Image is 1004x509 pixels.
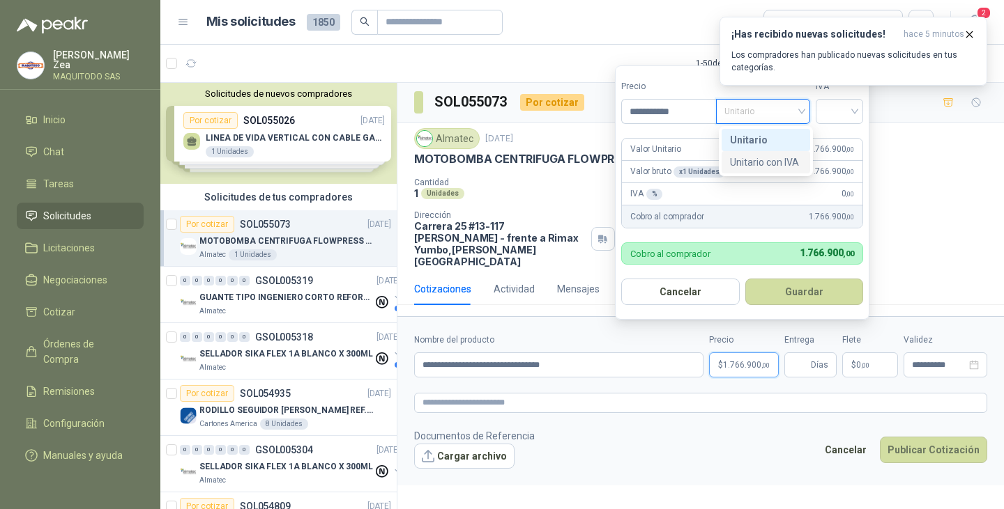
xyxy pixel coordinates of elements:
p: MAQUITODO SAS [53,72,144,81]
div: 0 [192,276,202,285]
p: SELLADOR SIKA FLEX 1A BLANCO X 300ML [199,347,373,361]
p: GUANTE TIPO INGENIERO CORTO REFORZADO [199,291,373,304]
p: Almatec [199,475,226,486]
a: Por cotizarSOL054935[DATE] Company LogoRODILLO SEGUIDOR [PERSON_NAME] REF. NATV-17-PPA [PERSON_NA... [160,379,397,436]
span: 2 [976,6,991,19]
label: Nombre del producto [414,334,703,347]
div: Mensajes [557,281,600,297]
span: 1.766.900 [809,165,854,178]
button: Cargar archivo [414,444,515,469]
div: 0 [227,332,238,342]
p: SELLADOR SIKA FLEX 1A BLANCO X 300ML [199,460,373,473]
div: 0 [192,445,202,455]
div: 0 [192,332,202,342]
label: Precio [621,80,716,93]
span: ,00 [861,361,869,369]
span: ,00 [761,361,770,369]
img: Company Logo [180,295,197,311]
a: Por cotizarSOL055073[DATE] Company LogoMOTOBOMBA CENTRIFUGA FLOWPRESS 1.5HP-220Almatec1 Unidades [160,210,397,267]
div: 0 [180,332,190,342]
div: Todas [773,15,802,30]
button: ¡Has recibido nuevas solicitudes!hace 5 minutos Los compradores han publicado nuevas solicitudes ... [720,17,987,86]
span: Configuración [43,416,105,431]
p: $ 0,00 [842,352,898,377]
span: ,00 [843,249,854,258]
h1: Mis solicitudes [206,12,296,32]
div: 0 [215,445,226,455]
p: MOTOBOMBA CENTRIFUGA FLOWPRESS 1.5HP-220 [414,152,694,166]
p: Valor bruto [630,165,725,178]
div: 0 [239,445,250,455]
button: Cancelar [621,279,740,305]
span: Inicio [43,112,66,127]
p: GSOL005304 [255,445,313,455]
div: 0 [204,445,214,455]
div: 0 [180,276,190,285]
div: Actividad [494,281,535,297]
span: ,00 [846,146,854,153]
div: Solicitudes de nuevos compradoresPor cotizarSOL055026[DATE] LINEA DE VIDA VERTICAL CON CABLE GALV... [160,83,397,184]
span: Solicitudes [43,208,91,224]
p: Cartones America [199,418,257,430]
div: Unitario [722,129,810,151]
p: [DATE] [376,331,400,344]
p: Carrera 25 #13-117 [PERSON_NAME] - frente a Rimax Yumbo , [PERSON_NAME][GEOGRAPHIC_DATA] [414,220,586,267]
span: $ [851,361,856,369]
label: Precio [709,334,779,347]
button: 2 [962,10,987,35]
div: 0 [204,332,214,342]
div: 8 Unidades [260,418,308,430]
img: Company Logo [417,131,432,146]
div: 1 Unidades [229,249,277,260]
span: Órdenes de Compra [43,336,130,367]
a: Tareas [17,171,144,197]
span: 1850 [307,14,340,31]
p: Almatec [199,249,226,260]
label: Flete [842,334,898,347]
p: $1.766.900,00 [709,352,779,377]
div: 0 [204,276,214,285]
a: 0 0 0 0 0 0 GSOL005304[DATE] Company LogoSELLADOR SIKA FLEX 1A BLANCO X 300MLAlmatec [180,441,403,486]
div: Por cotizar [180,216,234,233]
a: Configuración [17,410,144,437]
div: % [646,189,663,200]
label: Entrega [784,334,837,347]
p: Los compradores han publicado nuevas solicitudes en tus categorías. [731,49,975,74]
div: Unitario [730,132,802,148]
div: 0 [239,276,250,285]
a: Cotizar [17,299,144,325]
span: ,00 [846,213,854,221]
a: Órdenes de Compra [17,331,144,373]
p: 1 [414,187,418,199]
div: Unitario con IVA [730,155,802,170]
span: ,00 [846,168,854,175]
p: Almatec [199,306,226,317]
a: Chat [17,139,144,165]
span: 1.766.900 [809,210,854,224]
button: Cancelar [817,437,874,463]
p: GSOL005319 [255,276,313,285]
p: SOL055073 [240,219,291,229]
div: x 1 Unidades [674,166,725,178]
div: Unitario con IVA [722,151,810,173]
div: 0 [227,276,238,285]
div: Por cotizar [520,94,584,111]
p: RODILLO SEGUIDOR [PERSON_NAME] REF. NATV-17-PPA [PERSON_NAME] [199,404,373,417]
div: 0 [180,445,190,455]
span: Unitario [724,101,802,122]
span: Licitaciones [43,240,95,256]
span: hace 5 minutos [904,29,964,40]
span: Días [811,353,828,377]
a: 0 0 0 0 0 0 GSOL005318[DATE] Company LogoSELLADOR SIKA FLEX 1A BLANCO X 300MLAlmatec [180,329,403,373]
span: Cotizar [43,304,75,320]
img: Company Logo [180,238,197,255]
img: Company Logo [180,407,197,424]
img: Company Logo [180,464,197,480]
img: Logo peakr [17,17,88,33]
span: ,00 [846,190,854,198]
span: Chat [43,144,64,159]
span: 0 [856,361,869,369]
div: 0 [227,445,238,455]
div: Solicitudes de tus compradores [160,184,397,210]
span: Tareas [43,176,74,191]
